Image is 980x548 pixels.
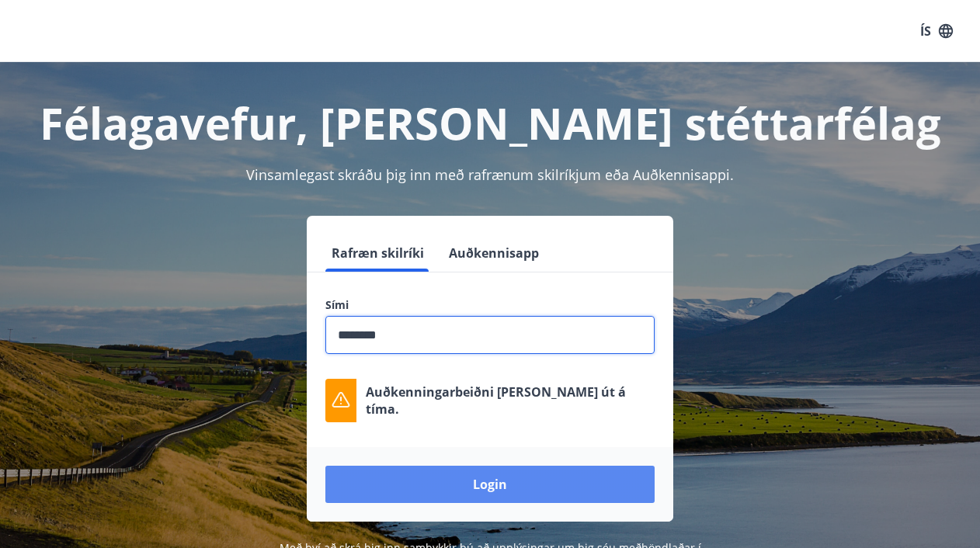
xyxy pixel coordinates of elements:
label: Sími [325,297,655,313]
button: Rafræn skilríki [325,234,430,272]
button: ÍS [912,17,961,45]
p: Auðkenningarbeiðni [PERSON_NAME] út á tíma. [366,383,655,418]
button: Login [325,466,655,503]
button: Auðkennisapp [443,234,545,272]
h1: Félagavefur, [PERSON_NAME] stéttarfélag [19,93,961,152]
span: Vinsamlegast skráðu þig inn með rafrænum skilríkjum eða Auðkennisappi. [246,165,734,184]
